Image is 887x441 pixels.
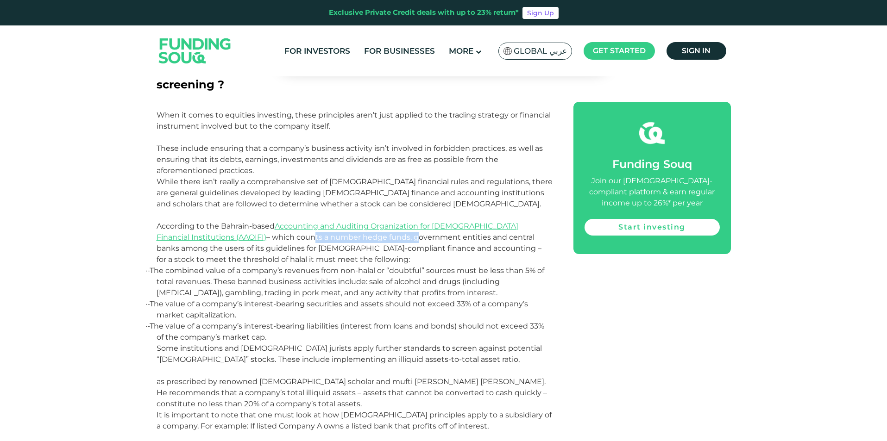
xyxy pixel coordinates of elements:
img: fsicon [639,120,665,146]
a: Accounting and Auditing Organization for [DEMOGRAPHIC_DATA] Financial Institutions (AAOIFI) [157,222,518,242]
span: Some institutions and [DEMOGRAPHIC_DATA] jurists apply further standards to screen against potent... [157,344,547,408]
img: SA Flag [503,47,512,55]
a: For Businesses [362,43,437,59]
span: While there isn’t really a comprehensive set of [DEMOGRAPHIC_DATA] financial rules and regulation... [157,177,553,230]
a: Sign in [667,42,726,60]
a: Start investing [585,219,720,236]
span: The value of a company’s interest-bearing liabilities (interest from loans and bonds) should not ... [150,322,544,342]
span: – which counts a number hedge funds, government entities and central banks among the users of its... [157,233,541,264]
div: Exclusive Private Credit deals with up to 23% return* [329,7,519,18]
span: The combined value of a company’s revenues from non-halal or “doubtful” sources must be less than... [150,266,544,297]
span: · [145,322,150,330]
img: Logo [150,27,240,74]
span: - [147,266,150,275]
a: For Investors [282,43,352,59]
span: More [449,46,473,56]
span: · [145,299,150,308]
span: When it comes to equities investing, these principles aren’t just applied to the trading strategy... [157,111,551,175]
a: Sign Up [522,7,559,19]
span: The value of a company’s interest-bearing securities and assets should not exceed 33% of a compan... [150,299,528,319]
div: Join our [DEMOGRAPHIC_DATA]-compliant platform & earn regular income up to 26%* per year [585,175,720,209]
span: - [147,322,150,330]
span: Sign in [682,46,711,55]
span: Global عربي [514,46,567,56]
span: What are the Guidelines for [DEMOGRAPHIC_DATA] stock screening ? [157,61,493,91]
span: Funding Souq [612,157,692,171]
span: · [145,266,150,275]
span: - [147,299,150,308]
span: Get started [593,46,646,55]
